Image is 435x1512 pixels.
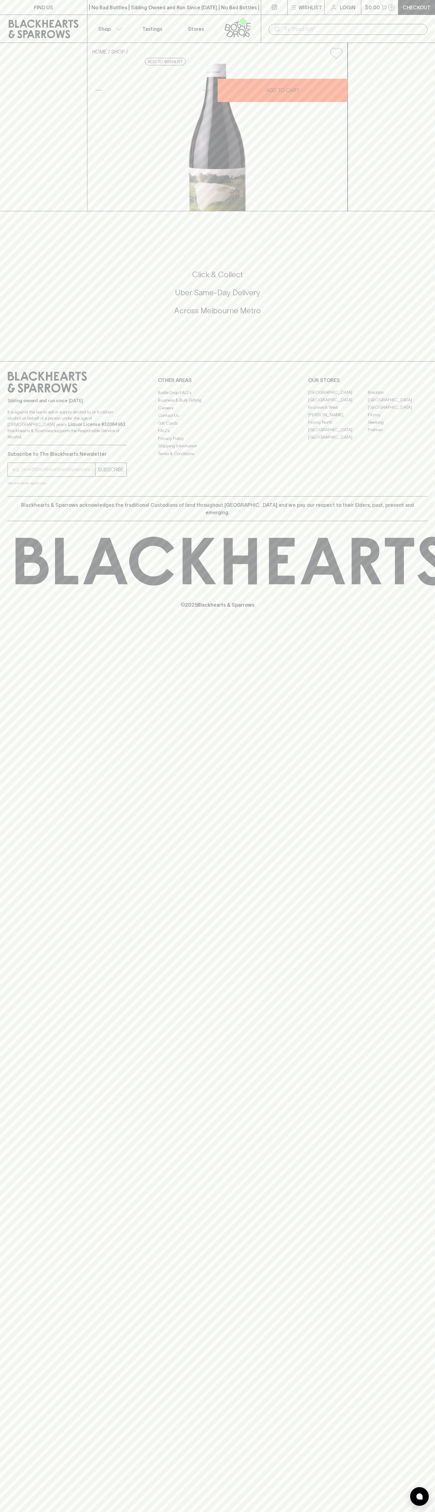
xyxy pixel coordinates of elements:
[158,435,277,442] a: Privacy Policy
[158,389,277,396] a: Bottle Drop FAQ's
[158,412,277,419] a: Contact Us
[7,398,127,404] p: Sibling owned and run since [DATE]
[266,86,299,94] p: ADD TO CART
[158,404,277,412] a: Careers
[308,411,368,419] a: [PERSON_NAME]
[308,376,428,384] p: OUR STORES
[7,409,127,440] p: It is against the law to sell or supply alcohol to, or to obtain alcohol on behalf of a person un...
[145,58,186,65] button: Add to wishlist
[158,427,277,435] a: FAQ's
[7,269,428,280] h5: Click & Collect
[158,397,277,404] a: Business & Bulk Gifting
[87,15,131,43] button: Shop
[308,389,368,396] a: [GEOGRAPHIC_DATA]
[7,245,428,349] div: Call to action block
[368,426,428,434] a: Prahran
[12,501,423,516] p: Blackhearts & Sparrows acknowledges the traditional Custodians of land throughout [GEOGRAPHIC_DAT...
[98,466,124,473] p: SUBSCRIBE
[308,396,368,404] a: [GEOGRAPHIC_DATA]
[368,404,428,411] a: [GEOGRAPHIC_DATA]
[298,4,322,11] p: Wishlist
[7,287,428,298] h5: Uber Same-Day Delivery
[284,24,423,34] input: Try "Pinot noir"
[34,4,53,11] p: FIND US
[390,6,393,9] p: 0
[368,389,428,396] a: Braddon
[368,411,428,419] a: Fitzroy
[131,15,174,43] a: Tastings
[142,25,162,33] p: Tastings
[158,442,277,450] a: Shipping Information
[365,4,380,11] p: $0.00
[12,464,95,474] input: e.g. jane@blackheartsandsparrows.com.au
[174,15,218,43] a: Stores
[111,49,125,54] a: SHOP
[92,49,107,54] a: HOME
[308,404,368,411] a: Brunswick West
[340,4,355,11] p: Login
[7,450,127,458] p: Subscribe to The Blackhearts Newsletter
[7,306,428,316] h5: Across Melbourne Metro
[158,376,277,384] p: OTHER AREAS
[87,64,347,211] img: 40522.png
[403,4,431,11] p: Checkout
[218,79,348,102] button: ADD TO CART
[308,434,368,441] a: [GEOGRAPHIC_DATA]
[368,396,428,404] a: [GEOGRAPHIC_DATA]
[95,463,127,476] button: SUBSCRIBE
[308,426,368,434] a: [GEOGRAPHIC_DATA]
[158,450,277,457] a: Terms & Conditions
[416,1493,423,1500] img: bubble-icon
[308,419,368,426] a: Fitzroy North
[7,480,127,486] p: We will never spam you
[188,25,204,33] p: Stores
[98,25,111,33] p: Shop
[328,45,345,61] button: Add to wishlist
[368,419,428,426] a: Geelong
[68,422,125,427] strong: Liquor License #32064953
[158,419,277,427] a: Gift Cards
